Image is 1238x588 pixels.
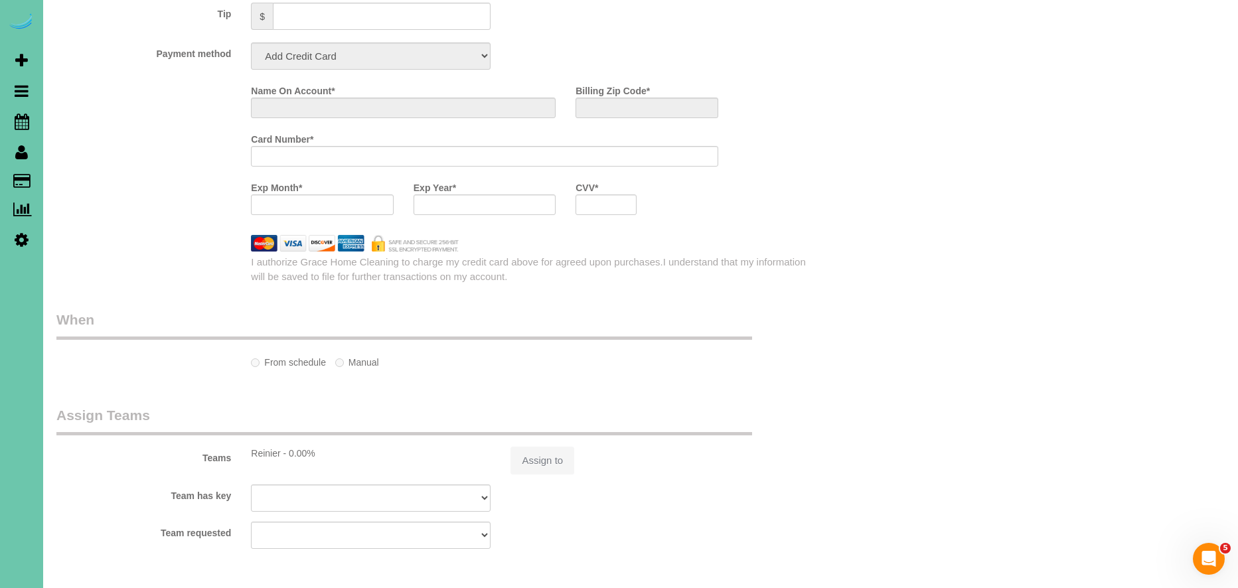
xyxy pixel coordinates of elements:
[251,447,491,460] div: Reinier - 0.00%
[241,255,825,283] div: I authorize Grace Home Cleaning to charge my credit card above for agreed upon purchases.
[335,358,344,367] input: Manual
[1193,543,1225,575] iframe: Intercom live chat
[251,80,335,98] label: Name On Account
[251,3,273,30] span: $
[576,177,598,194] label: CVV
[251,351,326,369] label: From schedule
[251,256,805,281] span: I understand that my information will be saved to file for further transactions on my account.
[46,522,241,540] label: Team requested
[251,128,313,146] label: Card Number
[251,358,260,367] input: From schedule
[251,177,302,194] label: Exp Month
[576,80,650,98] label: Billing Zip Code
[241,235,468,252] img: credit cards
[414,177,456,194] label: Exp Year
[335,351,379,369] label: Manual
[46,484,241,502] label: Team has key
[46,447,241,465] label: Teams
[46,42,241,60] label: Payment method
[1220,543,1231,553] span: 5
[46,3,241,21] label: Tip
[8,13,35,32] img: Automaid Logo
[56,310,752,340] legend: When
[56,405,752,435] legend: Assign Teams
